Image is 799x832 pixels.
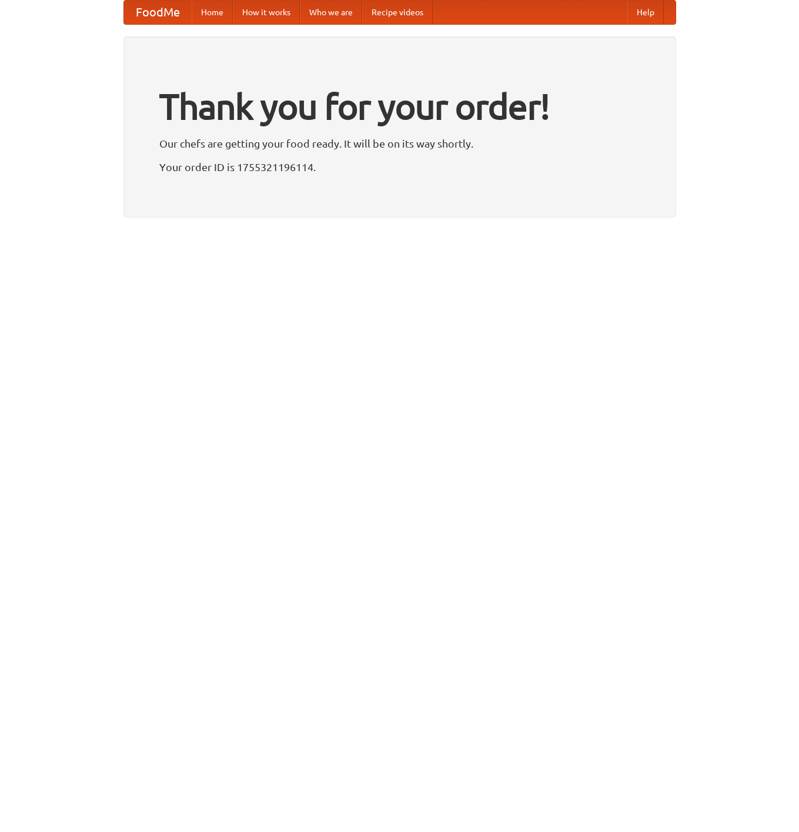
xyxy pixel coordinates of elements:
a: Recipe videos [362,1,433,24]
a: FoodMe [124,1,192,24]
p: Your order ID is 1755321196114. [159,158,640,176]
a: Home [192,1,233,24]
a: Help [627,1,664,24]
a: Who we are [300,1,362,24]
a: How it works [233,1,300,24]
h1: Thank you for your order! [159,78,640,135]
p: Our chefs are getting your food ready. It will be on its way shortly. [159,135,640,152]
